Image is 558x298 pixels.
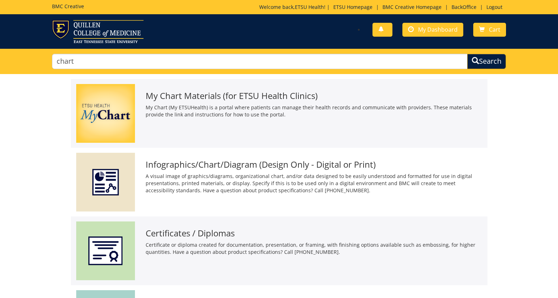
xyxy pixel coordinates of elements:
p: A visual image of graphics/diagrams, organizational chart, and/or data designed to be easily unde... [146,173,482,194]
img: certificates--diplomas-5a05f869a6b240.56065883.png [76,221,135,280]
a: BackOffice [448,4,480,10]
a: Cart [473,23,506,37]
span: Cart [489,26,500,33]
button: Search [467,54,506,69]
h3: Certificates / Diplomas [146,229,482,238]
p: Certificate or diploma created for documentation, presentation, or framing, with finishing option... [146,241,482,256]
a: BMC Creative Homepage [379,4,445,10]
input: Search... [52,54,468,69]
span: My Dashboard [418,26,458,33]
h3: My Chart Materials (for ETSU Health Clinics) [146,91,482,100]
a: Certificates / Diplomas Certificate or diploma created for documentation, presentation, or framin... [76,221,482,280]
img: ETSU logo [52,20,144,43]
p: Welcome back, ! | | | | [259,4,506,11]
a: Infographics/Chart/Diagram (Design Only - Digital or Print) A visual image of graphics/diagrams, ... [76,153,482,211]
a: ETSU Health [295,4,324,10]
a: ETSU Homepage [330,4,376,10]
img: infographics-5949253cb6e9e1.58496165.png [76,153,135,211]
a: My Dashboard [402,23,463,37]
a: Logout [483,4,506,10]
img: mychart-67fe6a1724bc26.04447173.png [76,84,135,143]
p: My Chart (My ETSUHealth) is a portal where patients can manage their health records and communica... [146,104,482,118]
h5: BMC Creative [52,4,84,9]
h3: Infographics/Chart/Diagram (Design Only - Digital or Print) [146,160,482,169]
a: My Chart Materials (for ETSU Health Clinics) My Chart (My ETSUHealth) is a portal where patients ... [76,84,482,143]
